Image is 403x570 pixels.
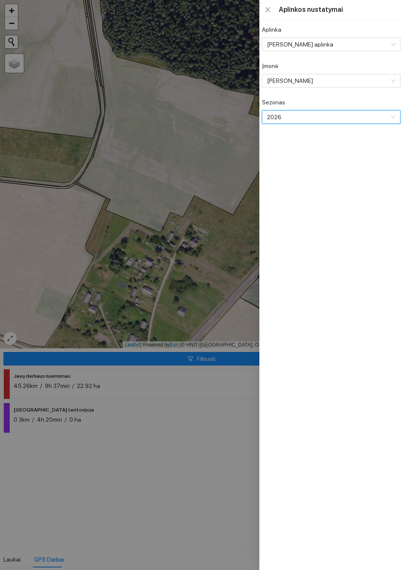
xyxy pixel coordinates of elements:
[264,6,271,13] span: close
[267,74,394,87] span: Jerzy Gvozdovič
[267,38,394,51] span: Jerzy Gvozdovicz aplinka
[262,6,274,14] button: Close
[262,25,281,34] label: Aplinka
[267,111,394,123] span: 2026
[279,5,400,14] div: Aplinkos nustatymai
[262,98,285,107] label: Sezonas
[262,62,278,71] label: Įmonė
